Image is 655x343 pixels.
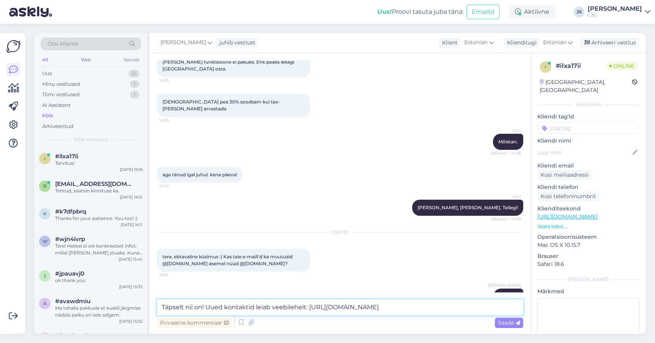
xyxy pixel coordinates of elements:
span: Kõik vestlused [74,136,108,143]
div: Küsi meiliaadressi [537,170,592,180]
p: Kliendi tag'id [537,113,640,121]
img: Askly Logo [6,39,21,54]
div: Kõik [42,112,53,120]
p: Mac OS X 10.15.7 [537,241,640,249]
div: 0 [128,70,139,77]
span: #wjn4ivrp [55,236,85,243]
div: Privaatne kommentaar [157,318,232,328]
span: 14:37 [159,183,188,189]
p: Kliendi email [537,162,640,170]
p: Märkmed [537,287,640,295]
p: Klienditeekond [537,205,640,213]
div: Tervitus! [55,160,142,167]
div: ok thank you [55,277,142,284]
div: [DATE] 16:11 [121,222,142,228]
div: Socials [122,55,141,65]
div: Aktiivne [509,5,555,19]
div: Arhiveeri vestlus [580,38,639,48]
span: #9oednsn2 [55,332,88,339]
span: 14:35 [159,77,188,83]
span: Online [606,62,637,70]
span: [PERSON_NAME] [488,282,521,288]
div: Minu vestlused [42,80,80,88]
div: Kliendi info [537,101,640,108]
button: Emailid [467,5,499,19]
div: AI Assistent [42,102,70,109]
textarea: Täpselt nii on! Uued kontaktid leiab veebilehelt: [URL][DOMAIN_NAME] [157,299,523,315]
div: Ma tahaks pakkuda et kuskil järgmise nädala paiku on seis selgem. [55,305,142,318]
div: 1 [130,91,139,98]
span: #ilxa17ii [55,153,78,160]
span: Saada [498,319,520,326]
span: [DEMOGRAPHIC_DATA] pea 30% soodsam kui tax-[PERSON_NAME] arvestada [162,99,280,112]
div: Tiimi vestlused [42,91,80,98]
p: Vaata edasi ... [537,223,640,230]
div: [PERSON_NAME] [537,276,640,283]
span: #avawdmiu [55,298,90,305]
div: # ilxa17ii [556,61,606,71]
div: C&C [588,12,642,18]
div: 1 [130,80,139,88]
div: [DATE] 16:16 [120,167,142,172]
span: w [43,238,47,244]
span: tere, ebtavaline küsimus :) Kas teie e-maili'd ka muutusid @[DOMAIN_NAME] asemel nüüd @[DOMAIN_NA... [162,254,294,266]
span: a [43,300,47,306]
b: Uus! [377,8,392,15]
span: #jpauavj0 [55,270,84,277]
div: [DATE] 16:15 [120,194,142,200]
span: Estonian [464,38,488,47]
span: Otsi kliente [47,40,78,48]
span: #k7dfpbrq [55,208,86,215]
div: [GEOGRAPHIC_DATA], [GEOGRAPHIC_DATA] [540,78,632,94]
span: R [43,183,47,189]
input: Lisa tag [537,122,640,134]
span: Mõistan. [498,139,518,144]
span: k [43,211,47,217]
p: Kliendi telefon [537,183,640,191]
a: [URL][DOMAIN_NAME] [537,213,598,220]
div: Tehtud, saatsin kinnituse ka. [55,187,142,194]
span: 14:36 [159,117,188,123]
span: Nähtud ✓ 14:36 [491,150,521,156]
div: Küsi telefoninumbrit [537,191,599,202]
a: [PERSON_NAME]C&C [588,6,650,18]
div: Web [79,55,93,65]
span: j [44,273,46,279]
p: Operatsioonisüsteem [537,233,640,241]
div: [DATE] [157,229,523,236]
p: Brauser [537,252,640,260]
div: [DATE] 15:32 [119,318,142,324]
span: Nähtud ✓ 14:38 [491,216,521,222]
div: Klienditugi [504,39,537,47]
div: Uus [42,70,52,77]
div: Proovi tasuta juba täna: [377,7,463,16]
input: Lisa nimi [538,148,631,157]
span: 16:16 [159,272,188,278]
div: Arhiveeritud [42,123,74,130]
div: [DATE] 15:45 [119,256,142,262]
span: i [44,156,46,161]
span: [PERSON_NAME], [PERSON_NAME]. Teilegi! [418,205,518,210]
div: juhib vestlust [216,39,255,47]
span: Rokokapp@gmail.com [55,181,135,187]
span: Garl [492,194,521,199]
p: Safari 18.6 [537,260,640,268]
div: Klient [439,39,458,47]
span: Garl [492,128,521,133]
div: [DATE] 15:33 [119,284,142,290]
div: Thanks for your patience. You too! ;) [55,215,142,222]
div: All [41,55,49,65]
span: [PERSON_NAME] [160,38,206,47]
p: Kliendi nimi [537,137,640,145]
div: [PERSON_NAME] [588,6,642,12]
span: i [545,64,546,70]
div: Tere! Hetkel ei ole konkreetset infot, millal [PERSON_NAME] jõuaks. Kuna eeltellimusi on palju ja... [55,243,142,256]
span: Estonian [543,38,567,47]
span: aga tänud igal juhul. kena päeva! [162,172,237,177]
div: JK [574,7,585,17]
